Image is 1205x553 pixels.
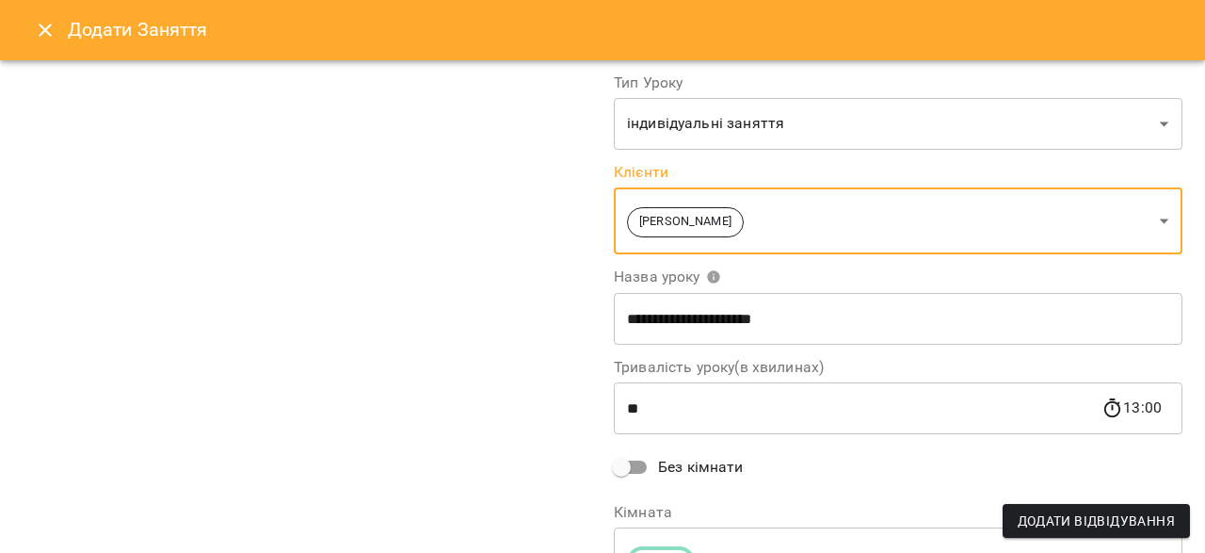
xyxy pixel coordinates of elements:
[706,269,721,285] svg: Вкажіть назву уроку або виберіть клієнтів
[614,98,1182,151] div: індивідуальні заняття
[628,213,743,231] span: [PERSON_NAME]
[614,187,1182,254] div: [PERSON_NAME]
[614,75,1182,90] label: Тип Уроку
[614,269,721,285] span: Назва уроку
[614,360,1182,375] label: Тривалість уроку(в хвилинах)
[658,456,744,479] span: Без кімнати
[23,8,68,53] button: Close
[1003,504,1190,538] button: Додати Відвідування
[1018,510,1175,532] span: Додати Відвідування
[614,165,1182,180] label: Клієнти
[68,15,1182,44] h6: Додати Заняття
[614,505,1182,520] label: Кімната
